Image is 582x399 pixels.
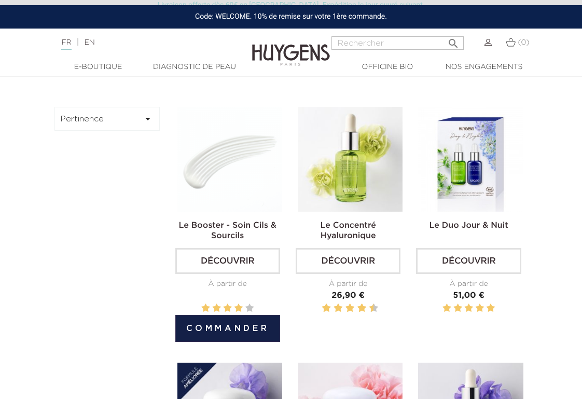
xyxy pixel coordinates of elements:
label: 8 [359,302,365,315]
span: 51,00 € [453,292,484,300]
div: | [56,36,234,49]
label: 4 [234,302,243,315]
a: FR [61,39,71,50]
button: Commander [175,315,280,342]
label: 1 [442,302,451,315]
div: À partir de [416,279,521,290]
a: EN [84,39,94,46]
label: 3 [465,302,473,315]
label: 2 [212,302,220,315]
a: Le Concentré Hyaluronique [321,222,376,240]
div: À partir de [296,279,400,290]
button:  [444,33,463,47]
a: Nos engagements [436,62,532,73]
span: (0) [518,39,529,46]
i:  [447,34,460,47]
div: À partir de [175,279,280,290]
img: Le Duo Jour & Nuit [418,107,523,212]
button: Pertinence [54,107,160,131]
img: Le Concentré Hyaluronique [298,107,403,212]
label: 4 [476,302,484,315]
input: Rechercher [331,36,464,50]
span: 26,90 € [331,292,365,300]
a: Découvrir [416,248,521,274]
label: 5 [245,302,254,315]
label: 9 [367,302,369,315]
label: 5 [343,302,345,315]
a: E-Boutique [50,62,146,73]
label: 3 [331,302,333,315]
label: 6 [348,302,353,315]
a: Le Duo Jour & Nuit [429,222,508,230]
a: Découvrir [175,248,280,274]
label: 4 [336,302,341,315]
a: Officine Bio [339,62,436,73]
label: 1 [201,302,210,315]
label: 2 [453,302,462,315]
a: Le Booster - Soin Cils & Sourcils [179,222,276,240]
label: 5 [487,302,495,315]
label: 2 [324,302,329,315]
a: Diagnostic de peau [146,62,243,73]
label: 3 [224,302,232,315]
a: Découvrir [296,248,400,274]
label: 1 [320,302,322,315]
label: 7 [355,302,357,315]
i:  [142,113,154,125]
label: 10 [371,302,376,315]
img: Huygens [252,27,330,67]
